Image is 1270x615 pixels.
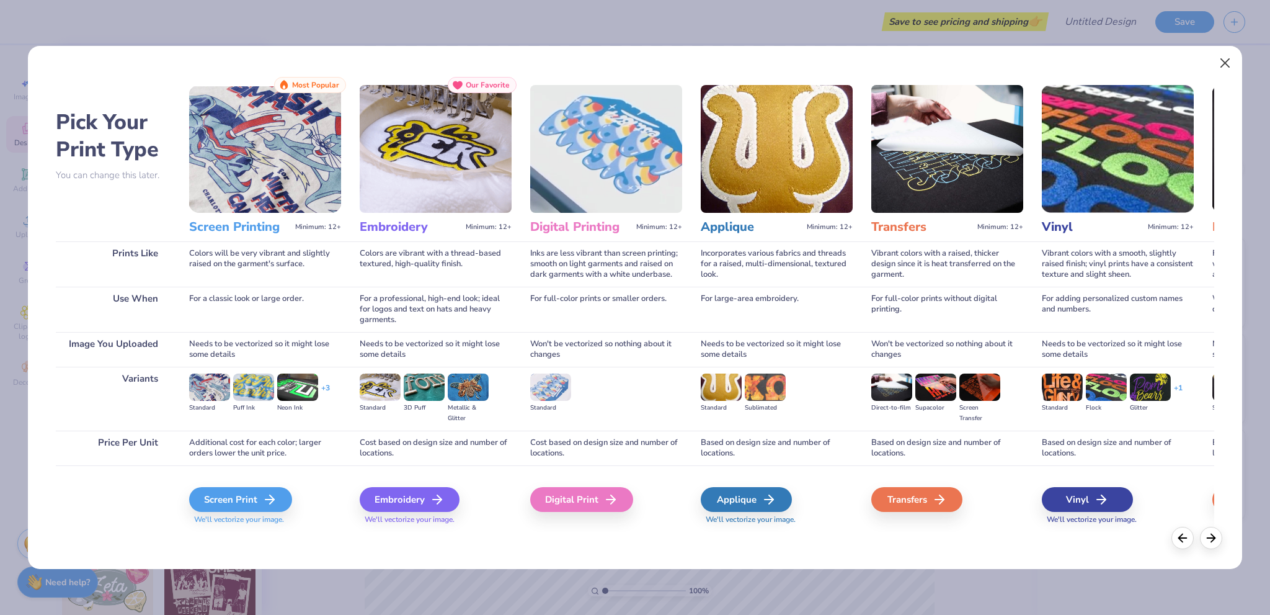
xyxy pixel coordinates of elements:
[56,170,171,181] p: You can change this later.
[466,81,510,89] span: Our Favorite
[189,514,341,525] span: We'll vectorize your image.
[295,223,341,231] span: Minimum: 12+
[189,219,290,235] h3: Screen Printing
[701,287,853,332] div: For large-area embroidery.
[530,219,631,235] h3: Digital Printing
[1042,487,1133,512] div: Vinyl
[189,403,230,413] div: Standard
[189,287,341,332] div: For a classic look or large order.
[56,287,171,332] div: Use When
[189,332,341,367] div: Needs to be vectorized so it might lose some details
[189,241,341,287] div: Colors will be very vibrant and slightly raised on the garment's surface.
[292,81,339,89] span: Most Popular
[1042,85,1194,213] img: Vinyl
[701,431,853,465] div: Based on design size and number of locations.
[56,367,171,431] div: Variants
[233,374,274,401] img: Puff Ink
[530,431,682,465] div: Cost based on design size and number of locations.
[915,374,956,401] img: Supacolor
[701,487,792,512] div: Applique
[1086,374,1127,401] img: Flock
[360,514,512,525] span: We'll vectorize your image.
[1042,241,1194,287] div: Vibrant colors with a smooth, slightly raised finish; vinyl prints have a consistent texture and ...
[530,85,682,213] img: Digital Printing
[530,287,682,332] div: For full-color prints or smaller orders.
[1042,374,1083,401] img: Standard
[977,223,1023,231] span: Minimum: 12+
[1130,374,1171,401] img: Glitter
[959,403,1000,424] div: Screen Transfer
[530,241,682,287] div: Inks are less vibrant than screen printing; smooth on light garments and raised on dark garments ...
[360,219,461,235] h3: Embroidery
[701,332,853,367] div: Needs to be vectorized so it might lose some details
[360,241,512,287] div: Colors are vibrant with a thread-based textured, high-quality finish.
[404,374,445,401] img: 3D Puff
[745,403,786,413] div: Sublimated
[321,383,330,404] div: + 3
[1042,332,1194,367] div: Needs to be vectorized so it might lose some details
[1042,403,1083,413] div: Standard
[701,403,742,413] div: Standard
[189,85,341,213] img: Screen Printing
[360,431,512,465] div: Cost based on design size and number of locations.
[1042,431,1194,465] div: Based on design size and number of locations.
[871,332,1023,367] div: Won't be vectorized so nothing about it changes
[915,403,956,413] div: Supacolor
[404,403,445,413] div: 3D Puff
[701,514,853,525] span: We'll vectorize your image.
[871,85,1023,213] img: Transfers
[1042,287,1194,332] div: For adding personalized custom names and numbers.
[871,219,972,235] h3: Transfers
[530,403,571,413] div: Standard
[959,374,1000,401] img: Screen Transfer
[1042,514,1194,525] span: We'll vectorize your image.
[448,403,489,424] div: Metallic & Glitter
[1212,403,1253,413] div: Standard
[277,403,318,413] div: Neon Ink
[530,332,682,367] div: Won't be vectorized so nothing about it changes
[701,219,802,235] h3: Applique
[530,374,571,401] img: Standard
[1148,223,1194,231] span: Minimum: 12+
[871,287,1023,332] div: For full-color prints without digital printing.
[636,223,682,231] span: Minimum: 12+
[701,374,742,401] img: Standard
[360,85,512,213] img: Embroidery
[871,487,962,512] div: Transfers
[360,403,401,413] div: Standard
[360,332,512,367] div: Needs to be vectorized so it might lose some details
[871,241,1023,287] div: Vibrant colors with a raised, thicker design since it is heat transferred on the garment.
[189,374,230,401] img: Standard
[1174,383,1183,404] div: + 1
[360,487,460,512] div: Embroidery
[56,109,171,163] h2: Pick Your Print Type
[56,241,171,287] div: Prints Like
[745,374,786,401] img: Sublimated
[530,487,633,512] div: Digital Print
[807,223,853,231] span: Minimum: 12+
[1086,403,1127,413] div: Flock
[1042,219,1143,235] h3: Vinyl
[360,287,512,332] div: For a professional, high-end look; ideal for logos and text on hats and heavy garments.
[1214,52,1237,75] button: Close
[701,241,853,287] div: Incorporates various fabrics and threads for a raised, multi-dimensional, textured look.
[871,374,912,401] img: Direct-to-film
[360,374,401,401] img: Standard
[56,332,171,367] div: Image You Uploaded
[871,403,912,413] div: Direct-to-film
[277,374,318,401] img: Neon Ink
[189,487,292,512] div: Screen Print
[56,431,171,465] div: Price Per Unit
[233,403,274,413] div: Puff Ink
[1130,403,1171,413] div: Glitter
[466,223,512,231] span: Minimum: 12+
[871,431,1023,465] div: Based on design size and number of locations.
[189,431,341,465] div: Additional cost for each color; larger orders lower the unit price.
[448,374,489,401] img: Metallic & Glitter
[1212,374,1253,401] img: Standard
[701,85,853,213] img: Applique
